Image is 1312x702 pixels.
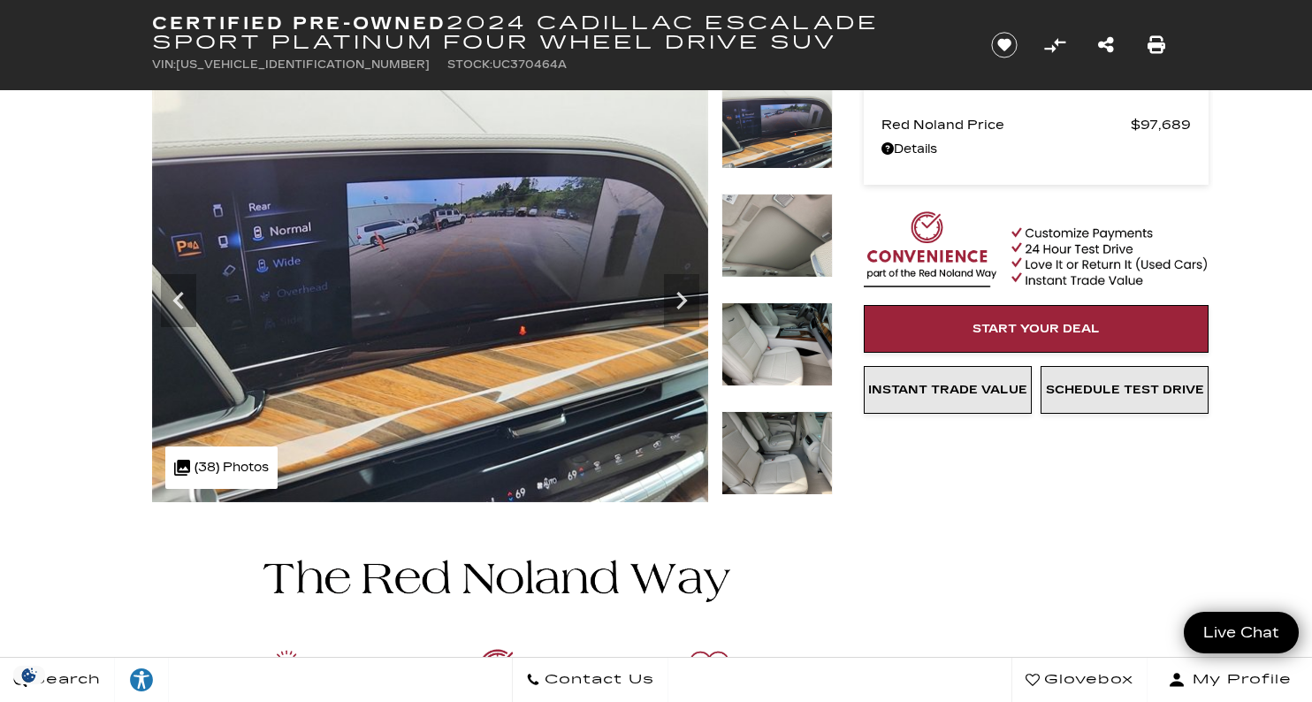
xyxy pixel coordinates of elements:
[881,112,1131,137] span: Red Noland Price
[152,13,961,52] h1: 2024 Cadillac Escalade Sport Platinum Four Wheel Drive SUV
[985,31,1024,59] button: Save vehicle
[864,366,1032,414] a: Instant Trade Value
[9,666,50,684] img: Opt-Out Icon
[868,383,1027,397] span: Instant Trade Value
[152,12,446,34] strong: Certified Pre-Owned
[115,658,169,702] a: Explore your accessibility options
[1040,668,1133,692] span: Glovebox
[1046,383,1204,397] span: Schedule Test Drive
[864,305,1209,353] a: Start Your Deal
[1194,622,1288,643] span: Live Chat
[721,302,833,386] img: Certified Used 2024 Radiant Red Tintcoat Cadillac Sport Platinum image 22
[1184,612,1299,653] a: Live Chat
[1041,32,1068,58] button: Compare Vehicle
[721,194,833,278] img: Certified Used 2024 Radiant Red Tintcoat Cadillac Sport Platinum image 21
[27,668,101,692] span: Search
[1186,668,1292,692] span: My Profile
[1131,112,1191,137] span: $97,689
[1011,658,1148,702] a: Glovebox
[165,446,278,489] div: (38) Photos
[492,58,567,71] span: UC370464A
[512,658,668,702] a: Contact Us
[721,411,833,495] img: Certified Used 2024 Radiant Red Tintcoat Cadillac Sport Platinum image 23
[1148,33,1165,57] a: Print this Certified Pre-Owned 2024 Cadillac Escalade Sport Platinum Four Wheel Drive SUV
[881,137,1191,162] a: Details
[881,112,1191,137] a: Red Noland Price $97,689
[1148,658,1312,702] button: Open user profile menu
[176,58,430,71] span: [US_VEHICLE_IDENTIFICATION_NUMBER]
[540,668,654,692] span: Contact Us
[115,667,168,693] div: Explore your accessibility options
[9,666,50,684] section: Click to Open Cookie Consent Modal
[447,58,492,71] span: Stock:
[1098,33,1114,57] a: Share this Certified Pre-Owned 2024 Cadillac Escalade Sport Platinum Four Wheel Drive SUV
[161,274,196,327] div: Previous
[152,58,176,71] span: VIN:
[1041,366,1209,414] a: Schedule Test Drive
[721,85,833,169] img: Certified Used 2024 Radiant Red Tintcoat Cadillac Sport Platinum image 20
[973,322,1100,336] span: Start Your Deal
[152,85,708,502] img: Certified Used 2024 Radiant Red Tintcoat Cadillac Sport Platinum image 20
[664,274,699,327] div: Next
